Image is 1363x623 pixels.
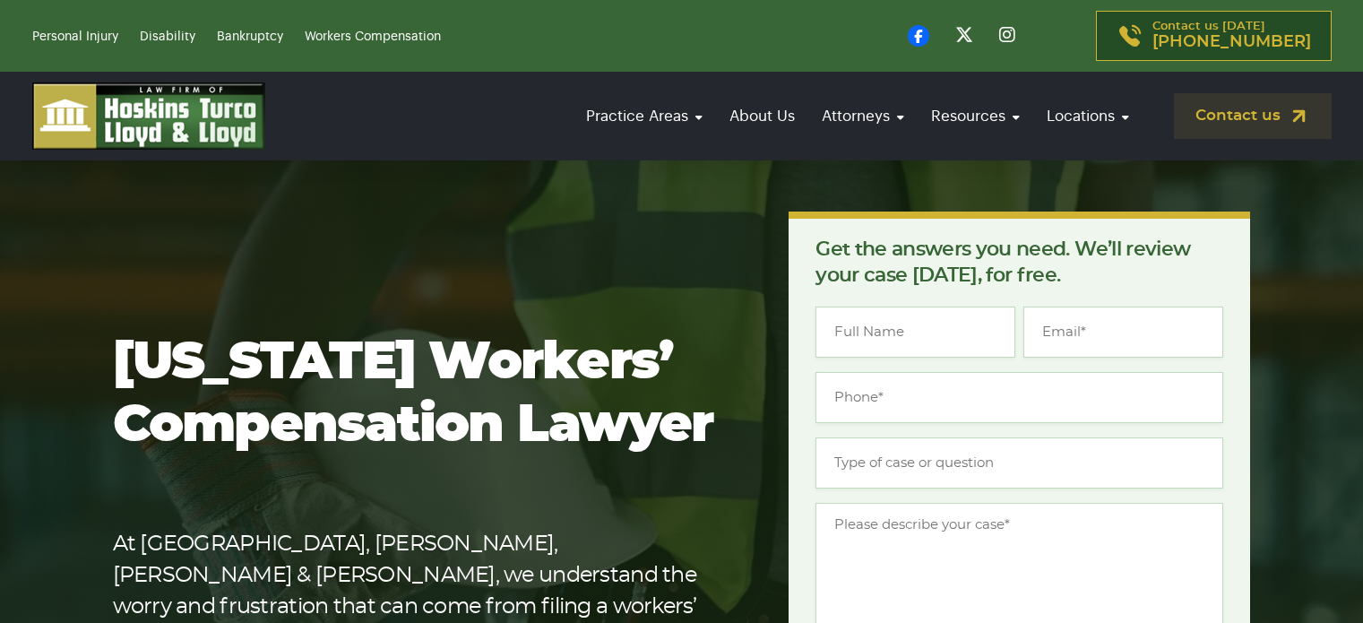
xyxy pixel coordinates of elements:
a: Locations [1038,91,1138,142]
a: Contact us [1174,93,1332,139]
a: About Us [720,91,804,142]
a: Personal Injury [32,30,118,43]
a: Disability [140,30,195,43]
input: Email* [1023,307,1223,358]
input: Full Name [815,307,1015,358]
input: Phone* [815,372,1223,423]
span: [PHONE_NUMBER] [1152,33,1311,51]
p: Contact us [DATE] [1152,21,1311,51]
a: Resources [922,91,1029,142]
a: Workers Compensation [305,30,441,43]
p: Get the answers you need. We’ll review your case [DATE], for free. [815,237,1223,289]
a: Bankruptcy [217,30,283,43]
a: Practice Areas [577,91,712,142]
img: logo [32,82,265,150]
a: Attorneys [813,91,913,142]
a: Contact us [DATE][PHONE_NUMBER] [1096,11,1332,61]
h1: [US_STATE] Workers’ Compensation Lawyer [113,332,732,457]
input: Type of case or question [815,437,1223,489]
